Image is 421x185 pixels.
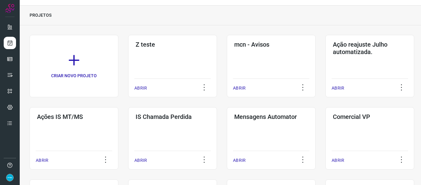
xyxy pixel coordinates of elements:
[332,85,344,91] p: ABRIR
[332,157,344,164] p: ABRIR
[234,41,308,48] h3: mcn - Avisos
[233,85,246,91] p: ABRIR
[6,174,14,181] img: 86fc21c22a90fb4bae6cb495ded7e8f6.png
[136,41,210,48] h3: Z teste
[134,157,147,164] p: ABRIR
[333,41,407,56] h3: Ação reajuste Julho automatizada.
[333,113,407,120] h3: Comercial VP
[136,113,210,120] h3: IS Chamada Perdida
[234,113,308,120] h3: Mensagens Automator
[51,73,97,79] p: CRIAR NOVO PROJETO
[233,157,246,164] p: ABRIR
[134,85,147,91] p: ABRIR
[30,12,51,19] p: PROJETOS
[37,113,111,120] h3: Ações IS MT/MS
[5,4,14,13] img: Logo
[36,157,48,164] p: ABRIR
